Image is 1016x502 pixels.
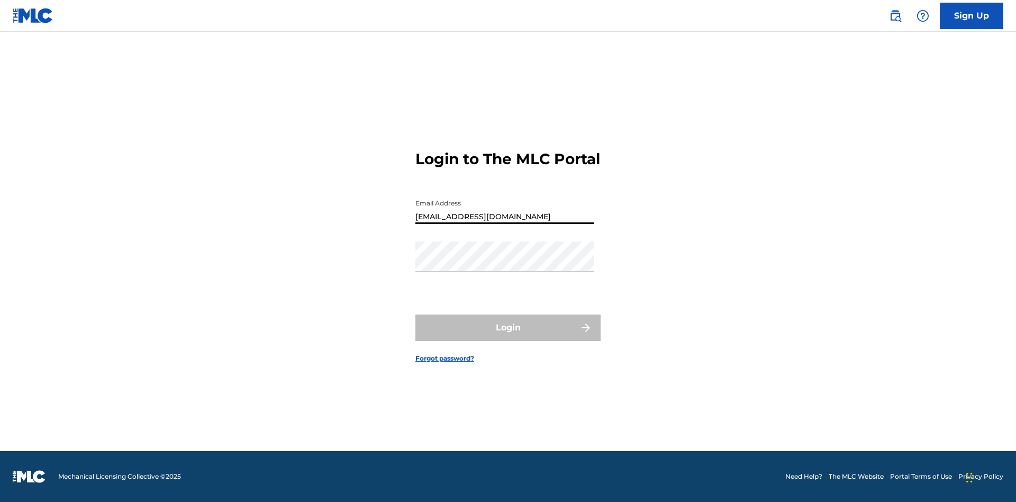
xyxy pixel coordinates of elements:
[963,451,1016,502] iframe: Chat Widget
[912,5,933,26] div: Help
[829,472,884,481] a: The MLC Website
[885,5,906,26] a: Public Search
[940,3,1003,29] a: Sign Up
[890,472,952,481] a: Portal Terms of Use
[917,10,929,22] img: help
[415,150,600,168] h3: Login to The MLC Portal
[958,472,1003,481] a: Privacy Policy
[889,10,902,22] img: search
[13,470,46,483] img: logo
[785,472,822,481] a: Need Help?
[13,8,53,23] img: MLC Logo
[415,354,474,363] a: Forgot password?
[966,462,973,494] div: Drag
[58,472,181,481] span: Mechanical Licensing Collective © 2025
